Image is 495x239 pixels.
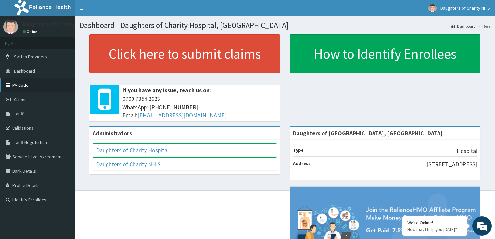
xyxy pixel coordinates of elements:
a: Dashboard [451,23,476,29]
span: Switch Providers [14,54,47,60]
li: Here [476,23,490,29]
a: [EMAIL_ADDRESS][DOMAIN_NAME] [137,112,227,119]
span: Daughters of Charity NHIS [440,5,490,11]
span: Claims [14,97,27,102]
strong: Daughters of [GEOGRAPHIC_DATA], [GEOGRAPHIC_DATA] [293,129,443,137]
h1: Dashboard - Daughters of Charity Hospital, [GEOGRAPHIC_DATA] [80,21,490,30]
p: Hospital [457,147,477,155]
a: Click here to submit claims [89,34,280,73]
a: Daughters of Charity NHIS [96,160,160,168]
img: d_794563401_company_1708531726252_794563401 [12,33,26,49]
span: Dashboard [14,68,35,74]
img: User Image [3,20,18,34]
p: Daughters of Charity NHIS [23,21,89,27]
img: User Image [428,4,437,12]
a: Daughters of Charity Hospital [96,146,169,154]
span: Tariff Negotiation [14,139,47,145]
p: [STREET_ADDRESS] [426,160,477,168]
div: Minimize live chat window [107,3,122,19]
span: 0700 7354 2623 WhatsApp: [PHONE_NUMBER] Email: [122,95,277,120]
b: Address [293,160,311,166]
b: Administrators [93,129,132,137]
span: Tariffs [14,111,26,117]
p: How may I help you today? [407,227,463,232]
a: Online [23,29,38,34]
div: Chat with us now [34,36,109,45]
b: Type [293,147,304,153]
span: We're online! [38,76,90,141]
textarea: Type your message and hit 'Enter' [3,165,124,188]
div: We're Online! [407,220,463,226]
b: If you have any issue, reach us on: [122,86,211,94]
a: How to Identify Enrollees [290,34,480,73]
